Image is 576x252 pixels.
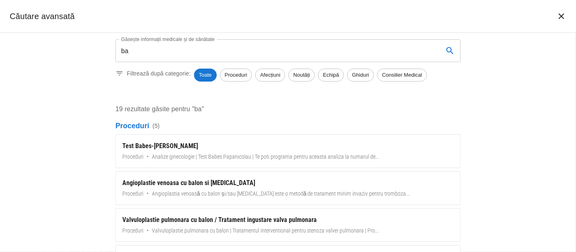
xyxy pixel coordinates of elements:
[377,69,427,82] div: Consilier Medical
[153,122,160,130] span: ( 5 )
[255,69,285,82] div: Afecțiuni
[127,69,191,78] p: Filtrează după categorie:
[288,69,315,82] div: Noutăți
[115,121,461,131] p: Proceduri
[122,178,454,188] div: Angioplastie venoasa cu balon si [MEDICAL_DATA]
[122,141,454,151] div: Test Babes-[PERSON_NAME]
[152,190,410,198] span: Angioplastia venoasă cu balon și/sau [MEDICAL_DATA] este o metodă de tratament minim invaziv pent...
[147,226,149,235] span: •
[220,69,252,82] div: Proceduri
[122,190,143,198] span: Proceduri
[121,36,215,43] label: Găsește informații medicale și de sănătate
[552,6,571,26] button: închide căutarea
[115,134,461,168] a: Test Babes-[PERSON_NAME]Proceduri•Analize ginecologie | Test Babes Papanicolau | Te poti programa...
[122,215,454,225] div: Valvuloplastie pulmonara cu balon / Tratament ingustare valva pulmonara
[152,153,379,161] span: Analize ginecologie | Test Babes Papanicolau | Te poti programa pentru aceasta analiza la numarul...
[122,226,143,235] span: Proceduri
[152,226,379,235] span: Valvuloplastie pulmonara cu balon | Tratamentul interventional pentru stenoza valvei pulmonara | ...
[348,71,373,79] span: Ghiduri
[10,10,75,23] h2: Căutare avansată
[147,153,149,161] span: •
[194,69,217,82] div: Toate
[220,71,252,79] span: Proceduri
[194,71,217,79] span: Toate
[256,71,285,79] span: Afecțiuni
[378,71,427,79] span: Consilier Medical
[115,171,461,205] a: Angioplastie venoasa cu balon si [MEDICAL_DATA]Proceduri•Angioplastia venoasă cu balon și/sau [ME...
[440,41,460,60] button: search
[122,153,143,161] span: Proceduri
[115,39,437,62] input: Introduceți un termen pentru căutare...
[318,69,344,82] div: Echipă
[347,69,374,82] div: Ghiduri
[147,190,149,198] span: •
[318,71,343,79] span: Echipă
[115,104,461,114] p: 19 rezultate găsite pentru "ba"
[115,208,461,242] a: Valvuloplastie pulmonara cu balon / Tratament ingustare valva pulmonaraProceduri•Valvuloplastie p...
[289,71,314,79] span: Noutăți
